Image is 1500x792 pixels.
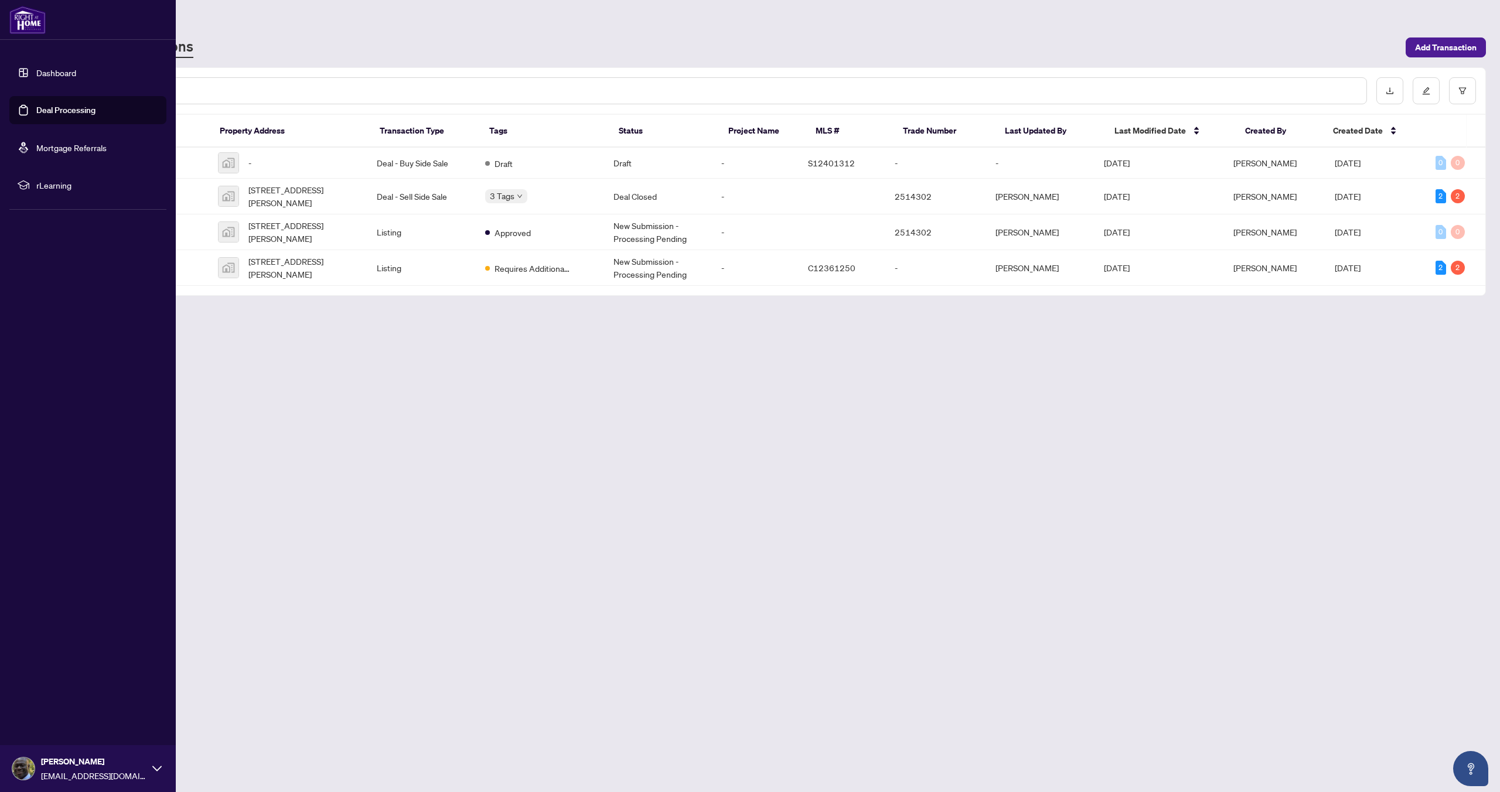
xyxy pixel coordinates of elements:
span: download [1386,87,1394,95]
button: Add Transaction [1406,37,1486,57]
span: [PERSON_NAME] [1233,227,1297,237]
span: [DATE] [1335,227,1361,237]
td: 2514302 [885,179,986,214]
td: [PERSON_NAME] [986,214,1095,250]
span: [EMAIL_ADDRESS][DOMAIN_NAME] [41,769,146,782]
td: Deal - Sell Side Sale [367,179,476,214]
img: logo [9,6,46,34]
td: - [885,250,986,286]
button: edit [1413,77,1440,104]
span: [DATE] [1104,191,1130,202]
span: [PERSON_NAME] [1233,262,1297,273]
span: 3 Tags [490,189,514,203]
span: Last Modified Date [1114,124,1186,137]
img: Profile Icon [12,757,35,780]
td: Deal - Buy Side Sale [367,148,476,179]
div: 0 [1436,156,1446,170]
span: Created Date [1333,124,1383,137]
span: [DATE] [1335,262,1361,273]
span: S12401312 [808,158,855,168]
span: [DATE] [1104,158,1130,168]
th: Created By [1236,115,1323,148]
div: 2 [1451,261,1465,275]
div: 2 [1436,261,1446,275]
td: [PERSON_NAME] [986,179,1095,214]
span: edit [1422,87,1430,95]
div: 0 [1436,225,1446,239]
div: 0 [1451,225,1465,239]
span: Draft [495,157,513,170]
div: 0 [1451,156,1465,170]
span: [PERSON_NAME] [1233,158,1297,168]
th: Status [609,115,719,148]
span: Approved [495,226,531,239]
span: [DATE] [1104,262,1130,273]
span: [DATE] [1335,191,1361,202]
td: Listing [367,250,476,286]
td: - [885,148,986,179]
td: - [712,179,799,214]
div: 2 [1451,189,1465,203]
a: Dashboard [36,67,76,78]
td: - [712,148,799,179]
span: filter [1458,87,1467,95]
span: [DATE] [1335,158,1361,168]
th: Last Modified Date [1105,115,1236,148]
span: [STREET_ADDRESS][PERSON_NAME] [248,255,358,281]
button: filter [1449,77,1476,104]
th: MLS # [806,115,894,148]
a: Deal Processing [36,105,96,115]
td: [PERSON_NAME] [986,250,1095,286]
img: thumbnail-img [219,186,238,206]
th: Last Updated By [996,115,1105,148]
span: Requires Additional Docs [495,262,571,275]
a: Mortgage Referrals [36,142,107,153]
th: Created Date [1324,115,1426,148]
th: Transaction Type [370,115,480,148]
span: C12361250 [808,262,855,273]
td: 2514302 [885,214,986,250]
img: thumbnail-img [219,153,238,173]
td: Deal Closed [604,179,712,214]
td: New Submission - Processing Pending [604,214,712,250]
div: 2 [1436,189,1446,203]
span: [PERSON_NAME] [41,755,146,768]
th: Project Name [719,115,806,148]
td: - [712,214,799,250]
img: thumbnail-img [219,222,238,242]
img: thumbnail-img [219,258,238,278]
td: Listing [367,214,476,250]
span: Add Transaction [1415,38,1477,57]
td: New Submission - Processing Pending [604,250,712,286]
th: Property Address [210,115,371,148]
span: - [248,156,251,169]
span: [STREET_ADDRESS][PERSON_NAME] [248,219,358,245]
td: Draft [604,148,712,179]
span: [DATE] [1104,227,1130,237]
button: download [1376,77,1403,104]
span: rLearning [36,179,158,192]
td: - [986,148,1095,179]
td: - [712,250,799,286]
span: down [517,193,523,199]
th: Trade Number [894,115,996,148]
button: Open asap [1453,751,1488,786]
span: [STREET_ADDRESS][PERSON_NAME] [248,183,358,209]
span: [PERSON_NAME] [1233,191,1297,202]
th: Tags [480,115,609,148]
